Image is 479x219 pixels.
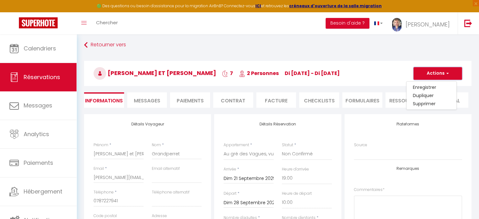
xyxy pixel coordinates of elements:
[152,213,167,219] label: Adresse
[224,166,236,172] label: Arrivée
[464,19,472,27] img: logout
[282,191,312,197] label: Heure de départ
[91,12,123,34] a: Chercher
[24,44,56,52] span: Calendriers
[385,92,425,108] li: Ressources
[407,83,456,91] a: Enregistrer
[256,92,296,108] li: Facture
[239,70,279,77] span: 2 Personnes
[392,18,402,32] img: ...
[94,122,202,126] h4: Détails Voyageur
[19,17,58,28] img: Super Booking
[84,39,471,51] a: Retourner vers
[342,92,382,108] li: FORMULAIRES
[94,189,114,195] label: Téléphone
[94,166,104,172] label: Email
[222,70,233,77] span: 7
[134,97,160,104] span: Messages
[224,122,332,126] h4: Détails Réservation
[282,142,293,148] label: Statut
[285,70,340,77] span: di [DATE] - di [DATE]
[289,3,382,9] a: créneaux d'ouverture de la salle migration
[5,3,24,21] button: Ouvrir le widget de chat LiveChat
[407,100,456,108] a: Supprimer
[24,101,52,109] span: Messages
[282,166,309,172] label: Heure d'arrivée
[94,213,117,219] label: Code postal
[224,142,249,148] label: Appartement
[354,166,462,171] h4: Remarques
[224,191,237,197] label: Départ
[407,91,456,100] a: Dupliquer
[24,73,60,81] span: Réservations
[354,142,367,148] label: Source
[84,92,124,108] li: Informations
[255,3,261,9] a: ICI
[406,20,450,28] span: [PERSON_NAME]
[152,189,190,195] label: Téléphone alternatif
[387,12,458,34] a: ... [PERSON_NAME]
[170,92,210,108] li: Paiements
[152,166,180,172] label: Email alternatif
[94,69,216,77] span: [PERSON_NAME] et [PERSON_NAME]
[413,67,462,80] button: Actions
[326,18,369,29] button: Besoin d'aide ?
[24,159,53,167] span: Paiements
[94,142,108,148] label: Prénom
[152,142,161,148] label: Nom
[354,122,462,126] h4: Plateformes
[213,92,253,108] li: Contrat
[24,130,49,138] span: Analytics
[96,19,118,26] span: Chercher
[299,92,339,108] li: CHECKLISTS
[24,187,62,195] span: Hébergement
[354,187,385,193] label: Commentaires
